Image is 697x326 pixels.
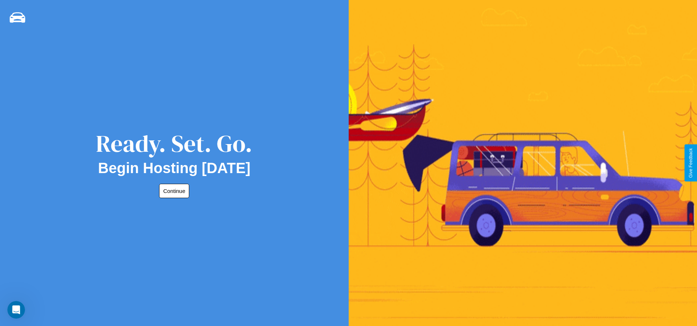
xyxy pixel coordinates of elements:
[7,301,25,319] iframe: Intercom live chat
[96,127,252,160] div: Ready. Set. Go.
[98,160,251,176] h2: Begin Hosting [DATE]
[159,184,189,198] button: Continue
[688,148,693,178] div: Give Feedback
